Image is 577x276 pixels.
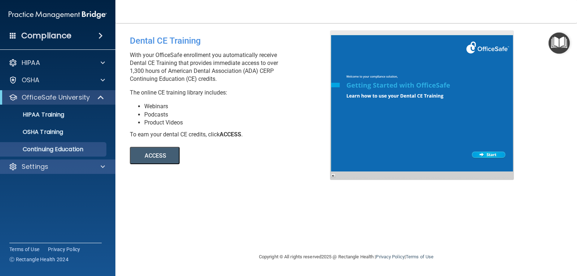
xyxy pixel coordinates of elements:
button: Open Resource Center [549,32,570,54]
a: Privacy Policy [376,254,404,259]
a: Terms of Use [9,246,39,253]
li: Product Videos [144,119,335,127]
a: ACCESS [130,153,327,159]
p: The online CE training library includes: [130,89,335,97]
div: To earn your dental CE credits, click . [130,131,335,139]
a: OfficeSafe University [9,93,105,102]
li: Podcasts [144,111,335,119]
h4: Compliance [21,31,71,41]
p: HIPAA Training [5,111,64,118]
p: OSHA Training [5,128,63,136]
b: ACCESS [220,131,241,138]
p: With your OfficeSafe enrollment you automatically receive Dental CE Training that provides immedi... [130,51,335,83]
p: HIPAA [22,58,40,67]
span: Ⓒ Rectangle Health 2024 [9,256,69,263]
p: OSHA [22,76,40,84]
p: Settings [22,162,48,171]
img: PMB logo [9,8,107,22]
div: Copyright © All rights reserved 2025 @ Rectangle Health | | [215,245,478,268]
a: Settings [9,162,105,171]
a: Terms of Use [406,254,433,259]
p: Continuing Education [5,146,103,153]
a: OSHA [9,76,105,84]
p: OfficeSafe University [22,93,90,102]
div: Dental CE Training [130,30,335,51]
a: Privacy Policy [48,246,80,253]
li: Webinars [144,102,335,110]
button: ACCESS [130,147,180,164]
a: HIPAA [9,58,105,67]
